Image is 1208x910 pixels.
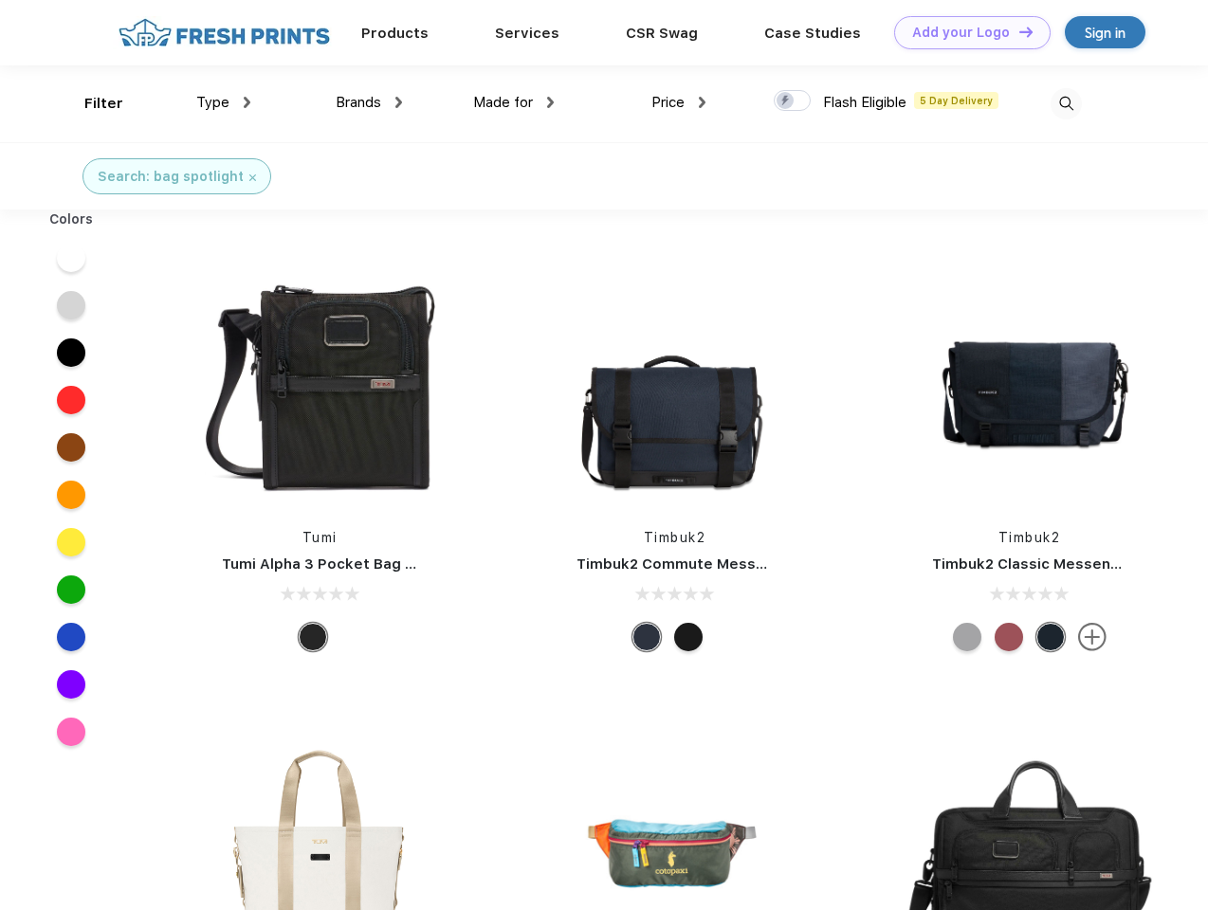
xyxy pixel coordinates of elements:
[699,97,705,108] img: dropdown.png
[1078,623,1107,651] img: more.svg
[249,174,256,181] img: filter_cancel.svg
[1051,88,1082,119] img: desktop_search.svg
[547,97,554,108] img: dropdown.png
[98,167,244,187] div: Search: bag spotlight
[998,530,1061,545] a: Timbuk2
[953,623,981,651] div: Eco Rind Pop
[1085,22,1126,44] div: Sign in
[35,209,108,229] div: Colors
[632,623,661,651] div: Eco Nautical
[113,16,336,49] img: fo%20logo%202.webp
[644,530,706,545] a: Timbuk2
[196,94,229,111] span: Type
[823,94,906,111] span: Flash Eligible
[674,623,703,651] div: Eco Black
[395,97,402,108] img: dropdown.png
[336,94,381,111] span: Brands
[914,92,998,109] span: 5 Day Delivery
[299,623,327,651] div: Black
[1019,27,1033,37] img: DT
[84,93,123,115] div: Filter
[473,94,533,111] span: Made for
[912,25,1010,41] div: Add your Logo
[1065,16,1145,48] a: Sign in
[302,530,338,545] a: Tumi
[904,257,1156,509] img: func=resize&h=266
[1036,623,1065,651] div: Eco Monsoon
[651,94,685,111] span: Price
[361,25,429,42] a: Products
[244,97,250,108] img: dropdown.png
[577,555,831,573] a: Timbuk2 Commute Messenger Bag
[193,257,446,509] img: func=resize&h=266
[548,257,800,509] img: func=resize&h=266
[932,555,1167,573] a: Timbuk2 Classic Messenger Bag
[995,623,1023,651] div: Eco Collegiate Red
[222,555,444,573] a: Tumi Alpha 3 Pocket Bag Small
